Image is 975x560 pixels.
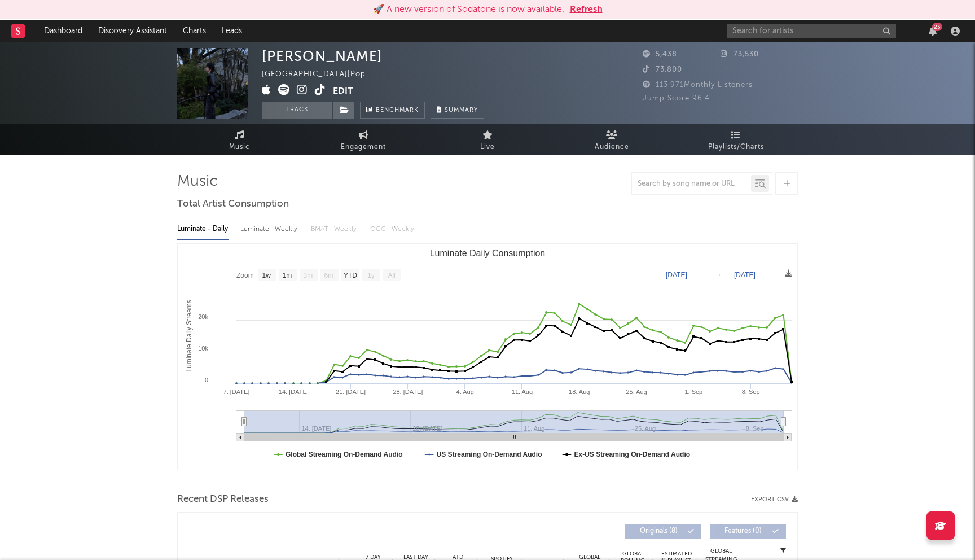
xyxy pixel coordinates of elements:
[283,272,292,279] text: 1m
[708,141,764,154] span: Playlists/Charts
[721,51,759,58] span: 73,530
[674,124,798,155] a: Playlists/Charts
[742,388,760,395] text: 8. Sep
[717,528,769,535] span: Features ( 0 )
[715,271,722,279] text: →
[643,81,753,89] span: 113,971 Monthly Listeners
[360,102,425,119] a: Benchmark
[550,124,674,155] a: Audience
[480,141,495,154] span: Live
[301,124,425,155] a: Engagement
[570,3,603,16] button: Refresh
[569,388,590,395] text: 18. Aug
[177,198,289,211] span: Total Artist Consumption
[393,388,423,395] text: 28. [DATE]
[666,271,687,279] text: [DATE]
[205,377,208,383] text: 0
[367,272,375,279] text: 1y
[229,141,250,154] span: Music
[643,51,677,58] span: 5,438
[90,20,175,42] a: Discovery Assistant
[373,3,564,16] div: 🚀 A new version of Sodatone is now available.
[344,272,357,279] text: YTD
[425,124,550,155] a: Live
[684,388,702,395] text: 1. Sep
[236,272,254,279] text: Zoom
[336,388,366,395] text: 21. [DATE]
[177,493,269,506] span: Recent DSP Releases
[376,104,419,117] span: Benchmark
[198,345,208,352] text: 10k
[198,313,208,320] text: 20k
[177,124,301,155] a: Music
[279,388,309,395] text: 14. [DATE]
[388,272,395,279] text: All
[177,220,229,239] div: Luminate - Daily
[625,524,701,539] button: Originals(8)
[751,496,798,503] button: Export CSV
[324,272,334,279] text: 6m
[175,20,214,42] a: Charts
[734,271,756,279] text: [DATE]
[214,20,250,42] a: Leads
[626,388,647,395] text: 25. Aug
[431,102,484,119] button: Summary
[178,244,797,470] svg: Luminate Daily Consumption
[632,180,751,189] input: Search by song name or URL
[333,84,353,98] button: Edit
[595,141,629,154] span: Audience
[710,524,786,539] button: Features(0)
[223,388,250,395] text: 7. [DATE]
[932,23,942,31] div: 23
[430,248,546,258] text: Luminate Daily Consumption
[727,24,896,38] input: Search for artists
[304,272,313,279] text: 3m
[36,20,90,42] a: Dashboard
[643,95,710,102] span: Jump Score: 96.4
[262,48,383,64] div: [PERSON_NAME]
[262,102,332,119] button: Track
[262,272,271,279] text: 1w
[633,528,684,535] span: Originals ( 8 )
[456,388,474,395] text: 4. Aug
[445,107,478,113] span: Summary
[341,141,386,154] span: Engagement
[286,450,403,458] text: Global Streaming On-Demand Audio
[185,300,193,371] text: Luminate Daily Streams
[262,68,379,81] div: [GEOGRAPHIC_DATA] | Pop
[574,450,691,458] text: Ex-US Streaming On-Demand Audio
[512,388,533,395] text: 11. Aug
[929,27,937,36] button: 23
[240,220,300,239] div: Luminate - Weekly
[437,450,542,458] text: US Streaming On-Demand Audio
[643,66,682,73] span: 73,800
